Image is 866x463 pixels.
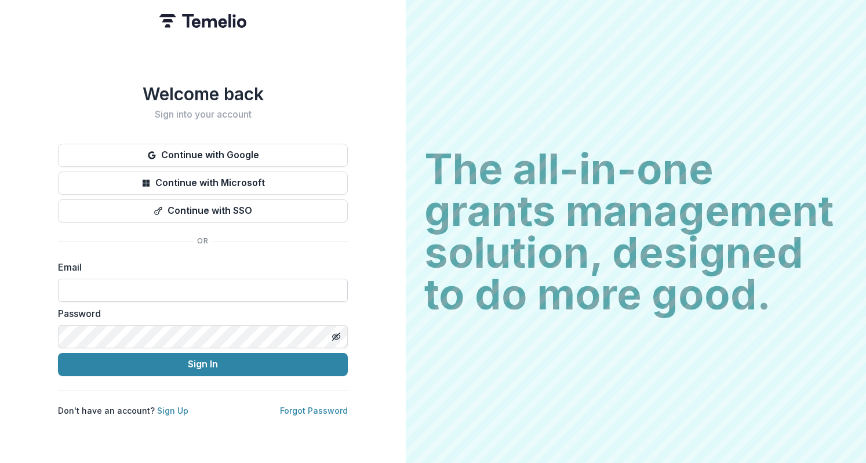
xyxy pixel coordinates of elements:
[58,353,348,376] button: Sign In
[280,406,348,415] a: Forgot Password
[58,404,188,417] p: Don't have an account?
[327,327,345,346] button: Toggle password visibility
[58,307,341,320] label: Password
[159,14,246,28] img: Temelio
[58,199,348,223] button: Continue with SSO
[58,109,348,120] h2: Sign into your account
[58,260,341,274] label: Email
[58,172,348,195] button: Continue with Microsoft
[157,406,188,415] a: Sign Up
[58,83,348,104] h1: Welcome back
[58,144,348,167] button: Continue with Google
